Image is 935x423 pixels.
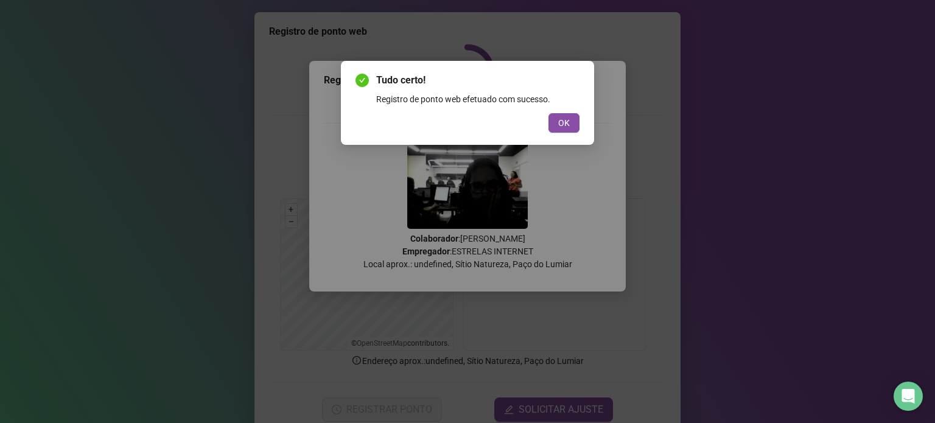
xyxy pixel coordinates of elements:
div: Open Intercom Messenger [894,382,923,411]
div: Registro de ponto web efetuado com sucesso. [376,93,580,106]
span: Tudo certo! [376,73,580,88]
button: OK [548,113,580,133]
span: OK [558,116,570,130]
span: check-circle [355,74,369,87]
